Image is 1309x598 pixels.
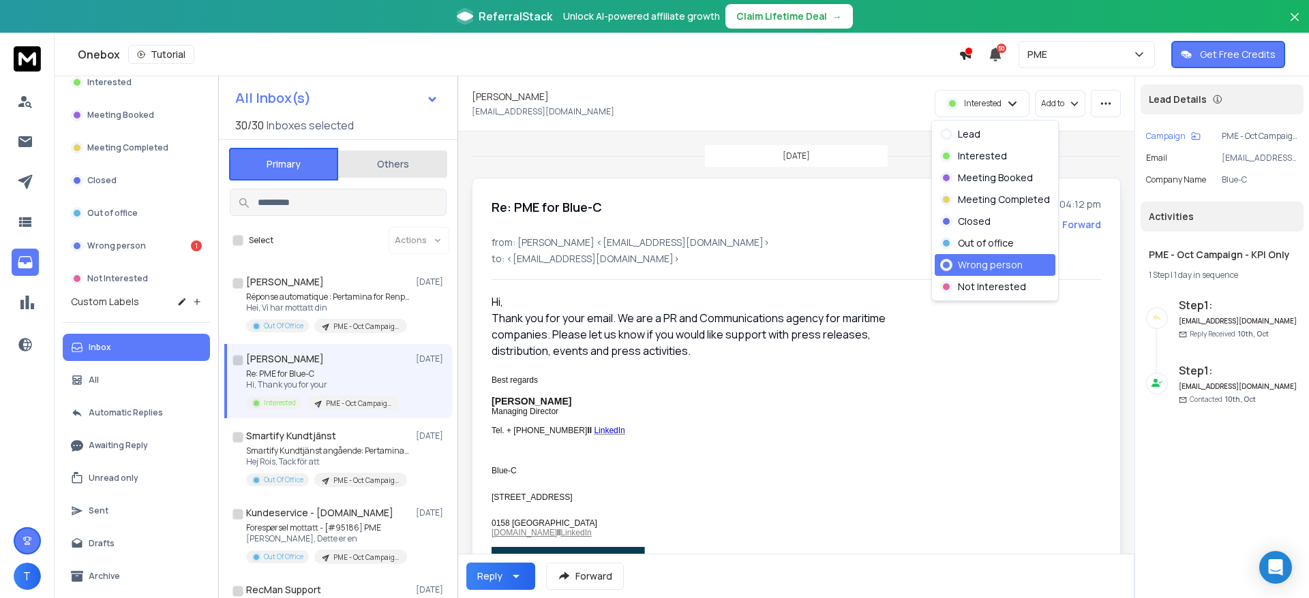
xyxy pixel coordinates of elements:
p: Contacted [1190,394,1256,405]
span: [STREET_ADDRESS] [492,492,573,502]
p: Hej Rois, Tack för att [246,456,410,467]
p: to: <[EMAIL_ADDRESS][DOMAIN_NAME]> [492,252,1101,266]
div: Open Intercom Messenger [1259,551,1292,584]
p: All [89,375,99,385]
p: Company Name [1146,174,1206,185]
p: Awaiting Reply [89,440,148,451]
p: Inbox [89,342,111,353]
p: Get Free Credits [1200,48,1276,61]
p: Lead [958,127,980,141]
span: → [832,10,842,23]
div: Activities [1141,202,1304,232]
p: [EMAIL_ADDRESS][DOMAIN_NAME] [1222,153,1298,163]
p: PME - Oct Campaign - KPI Only [333,321,399,332]
span: ReferralStack [479,8,552,25]
p: [DATE] [416,277,447,287]
h1: Re: PME for Blue-C [492,198,602,217]
p: Réponse automatique : Pertamina for Renport [246,292,410,302]
p: Meeting Booked [87,110,154,121]
p: Reply Received [1190,329,1269,339]
p: Hei, Vi har mottatt din [246,302,410,313]
p: Email [1146,153,1167,163]
button: Others [338,149,447,179]
p: Out Of Office [264,321,303,331]
p: [DATE] [416,353,447,364]
span: 10th, Oct [1225,394,1256,404]
p: [DATE] [783,151,810,161]
p: PME - Oct Campaign - KPI Only [333,475,399,486]
p: Meeting Completed [87,142,168,153]
span: T [14,563,41,590]
p: Forespørsel mottatt - [#95186] PME [246,522,407,533]
button: Forward [546,563,624,590]
button: Claim Lifetime Deal [725,4,853,29]
a: LinkedIn [560,528,591,537]
span: 1 Step [1149,269,1169,281]
p: Meeting Booked [958,171,1033,185]
span: 50 [997,44,1006,53]
h6: Step 1 : [1179,297,1298,313]
p: Hi, Thank you for your [246,379,400,390]
h3: Inboxes selected [267,117,354,133]
span: 10th, Oct [1238,329,1269,339]
p: Interested [264,398,296,408]
h1: Kundeservice - [DOMAIN_NAME] [246,506,393,520]
div: Thank you for your email. We are a PR and Communications agency for maritime companies. Please le... [492,310,890,359]
p: Archive [89,571,120,582]
button: Close banner [1286,8,1304,41]
span: 0158 [GEOGRAPHIC_DATA] [492,518,597,528]
h1: [PERSON_NAME] [246,275,324,289]
p: Interested [958,149,1007,163]
p: PME - Oct Campaign - KPI Only [326,398,391,409]
h6: Step 1 : [1179,362,1298,379]
p: Blue-C [1222,174,1298,185]
p: PME - Oct Campaign - KPI Only [1222,131,1298,142]
p: Unlock AI-powered affiliate growth [563,10,720,23]
p: Out of office [958,236,1014,250]
p: Add to [1041,98,1064,109]
p: Lead Details [1149,93,1207,106]
p: [DATE] : 04:12 pm [1020,198,1101,211]
h1: RecMan Support [246,583,321,597]
h1: Smartify Kundtjänst [246,429,336,443]
label: Select [249,235,273,246]
p: Drafts [89,538,115,549]
p: Interested [964,98,1002,109]
p: Sent [89,505,108,516]
p: Not Interested [87,273,148,284]
div: Forward [1062,218,1101,232]
span: LinkedIn [594,426,625,435]
span: Blue-C [492,466,517,475]
h1: All Inbox(s) [235,91,311,105]
b: [PERSON_NAME] [492,396,571,407]
div: Onebox [78,45,959,64]
p: Best regards [492,375,890,385]
p: Out Of Office [264,552,303,562]
p: [PERSON_NAME], Dette er en [246,533,407,544]
h1: [PERSON_NAME] [472,90,549,104]
button: Primary [229,148,338,180]
p: PME - Oct Campaign - KPI Only [333,552,399,563]
p: Wrong person [958,258,1023,272]
h1: [PERSON_NAME] [246,352,324,366]
p: Not Interested [958,280,1026,294]
p: [DATE] [416,584,447,595]
h1: PME - Oct Campaign - KPI Only [1149,248,1295,262]
p: ll [492,528,890,537]
p: PME [1027,48,1053,61]
div: 1 [191,240,202,251]
p: Meeting Completed [958,193,1050,206]
p: Managing Director Tel. + [PHONE_NUMBER] [492,396,890,435]
p: Smartify Kundtjänst angående: Pertamina for [246,445,410,456]
p: Unread only [89,473,138,484]
p: Out of office [87,208,138,219]
h6: [EMAIL_ADDRESS][DOMAIN_NAME] [1179,381,1298,392]
p: Wrong person [87,240,146,251]
p: [EMAIL_ADDRESS][DOMAIN_NAME] [472,106,614,117]
p: Out Of Office [264,475,303,485]
p: Automatic Replies [89,407,163,418]
p: Re: PME for Blue-C [246,368,400,379]
span: 30 / 30 [235,117,264,133]
b: II [587,426,592,435]
h3: Custom Labels [71,295,139,309]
